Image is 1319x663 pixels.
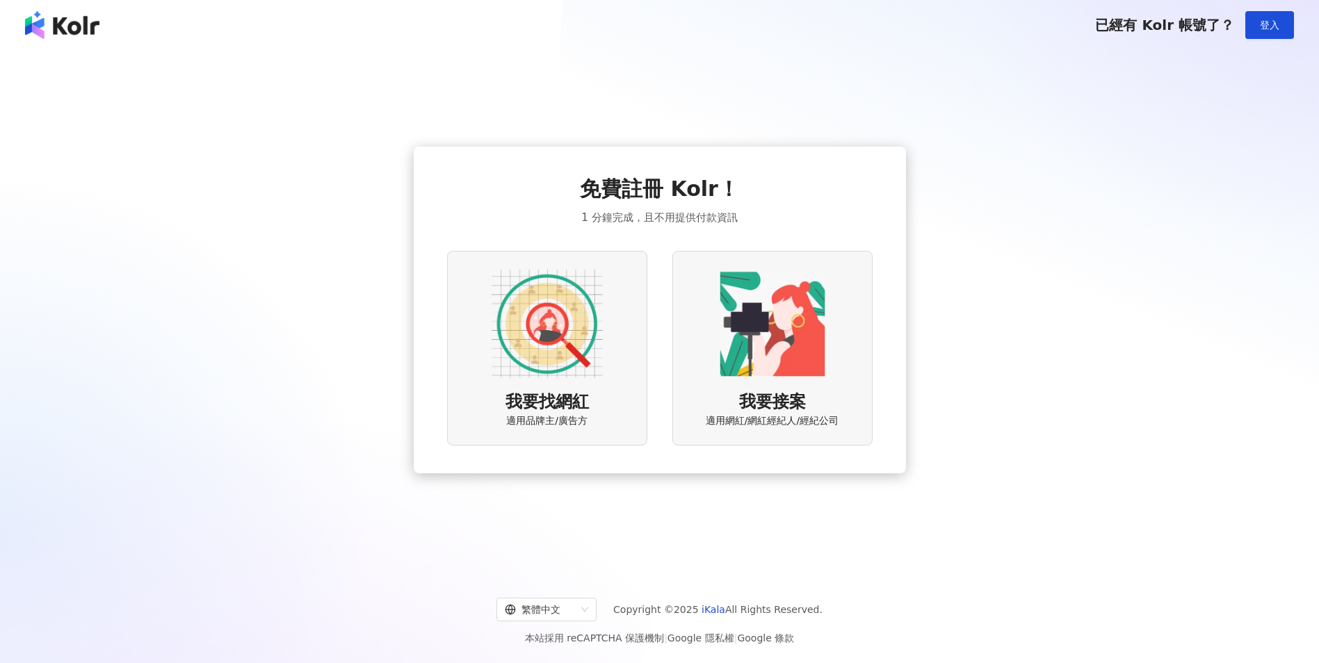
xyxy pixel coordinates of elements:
[581,209,737,226] span: 1 分鐘完成，且不用提供付款資訊
[1245,11,1294,39] button: 登入
[664,632,667,644] span: |
[739,391,806,414] span: 我要接案
[702,604,725,615] a: iKala
[580,174,739,204] span: 免費註冊 Kolr！
[506,414,588,428] span: 適用品牌主/廣告方
[717,268,828,379] img: KOL identity option
[667,632,734,644] a: Google 隱私權
[525,630,794,646] span: 本站採用 reCAPTCHA 保護機制
[505,391,589,414] span: 我要找網紅
[734,632,738,644] span: |
[492,268,603,379] img: AD identity option
[505,598,576,621] div: 繁體中文
[1260,19,1279,31] span: 登入
[706,414,839,428] span: 適用網紅/網紅經紀人/經紀公司
[25,11,99,39] img: logo
[613,601,823,618] span: Copyright © 2025 All Rights Reserved.
[1095,17,1234,33] span: 已經有 Kolr 帳號了？
[737,632,794,644] a: Google 條款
